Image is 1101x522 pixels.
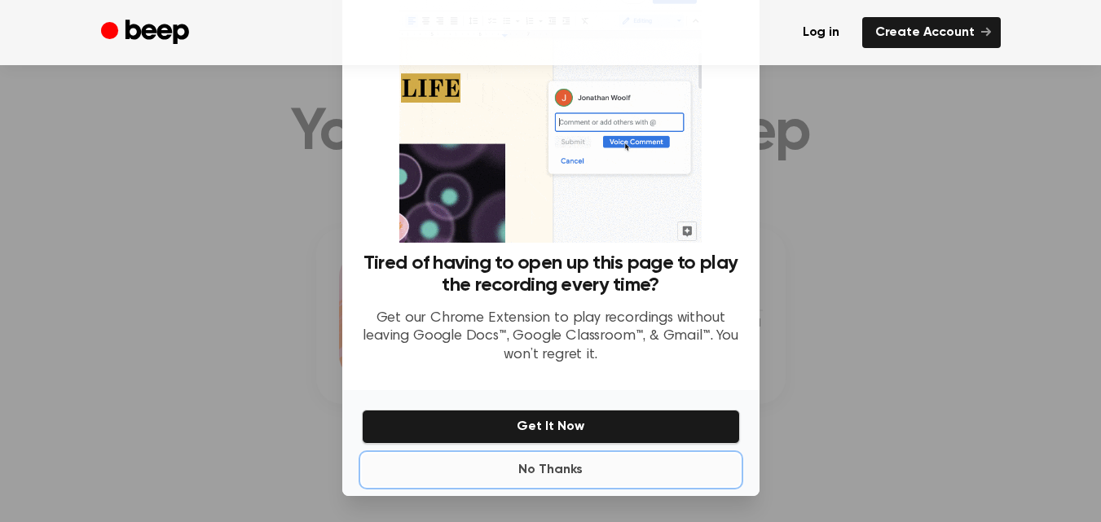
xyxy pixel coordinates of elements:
button: No Thanks [362,454,740,486]
a: Log in [790,17,852,48]
a: Beep [101,17,193,49]
h3: Tired of having to open up this page to play the recording every time? [362,252,740,296]
button: Get It Now [362,410,740,444]
p: Get our Chrome Extension to play recordings without leaving Google Docs™, Google Classroom™, & Gm... [362,309,740,365]
a: Create Account [862,17,1001,48]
